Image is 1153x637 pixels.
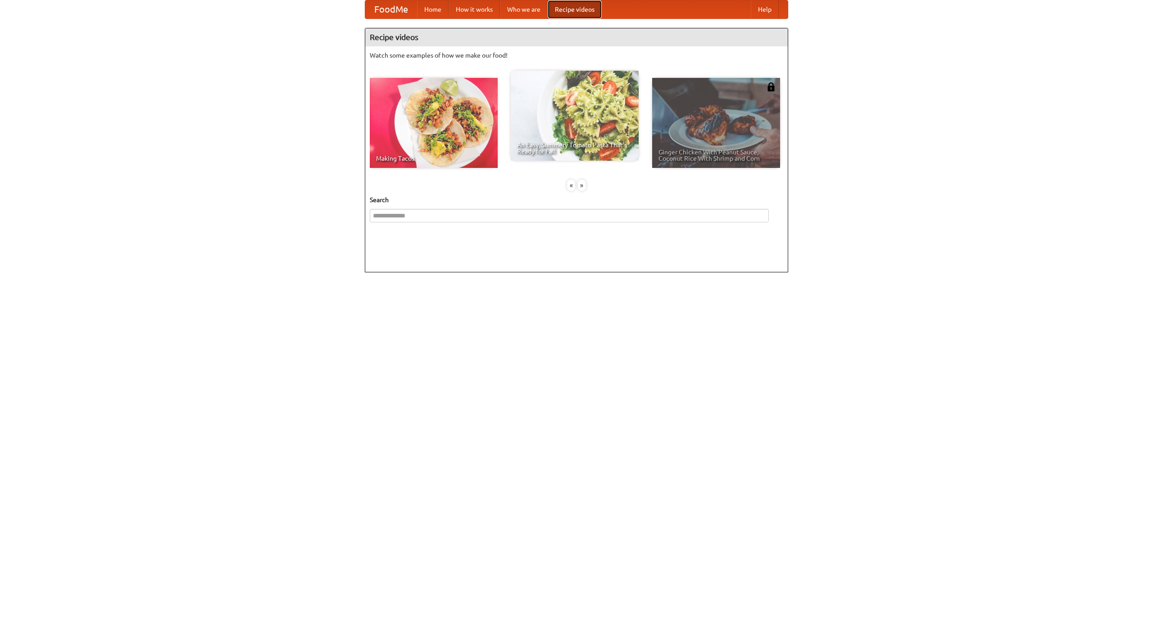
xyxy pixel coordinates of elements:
span: Making Tacos [376,155,491,162]
div: « [567,180,575,191]
a: Who we are [500,0,548,18]
a: Home [417,0,449,18]
img: 483408.png [767,82,776,91]
h5: Search [370,195,783,204]
a: An Easy, Summery Tomato Pasta That's Ready for Fall [511,71,639,161]
div: » [578,180,586,191]
a: Recipe videos [548,0,602,18]
h4: Recipe videos [365,28,788,46]
a: FoodMe [365,0,417,18]
a: How it works [449,0,500,18]
span: An Easy, Summery Tomato Pasta That's Ready for Fall [517,142,632,154]
a: Making Tacos [370,78,498,168]
p: Watch some examples of how we make our food! [370,51,783,60]
a: Help [751,0,779,18]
